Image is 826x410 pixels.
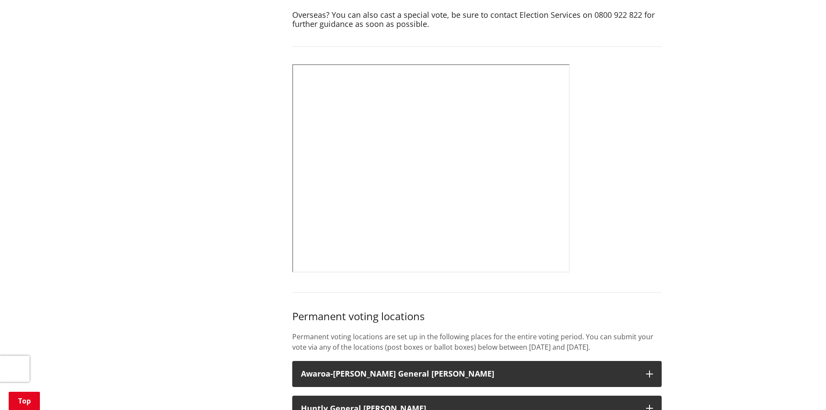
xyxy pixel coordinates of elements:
iframe: Messenger Launcher [786,374,817,405]
a: Top [9,392,40,410]
button: Awaroa-[PERSON_NAME] General [PERSON_NAME] [292,361,662,387]
p: Permanent voting locations are set up in the following places for the entire voting period. You c... [292,331,662,352]
h4: Overseas? You can also cast a special vote, be sure to contact Election Services on 0800 922 822 ... [292,10,662,29]
h3: Awaroa-[PERSON_NAME] General [PERSON_NAME] [301,370,637,378]
h3: Permanent voting locations [292,310,662,323]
